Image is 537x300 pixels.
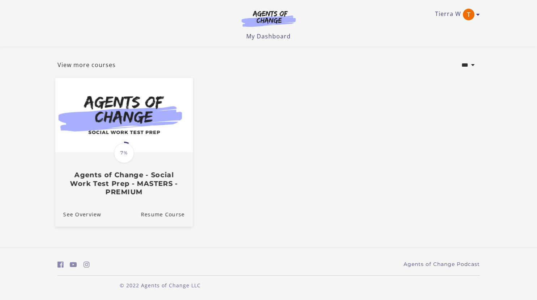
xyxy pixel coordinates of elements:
[234,10,303,27] img: Agents of Change Logo
[246,32,291,40] a: My Dashboard
[57,61,116,69] a: View more courses
[57,261,64,268] i: https://www.facebook.com/groups/aswbtestprep (Open in a new window)
[84,259,90,270] a: https://www.instagram.com/agentsofchangeprep/ (Open in a new window)
[114,143,134,163] span: 7%
[70,259,77,270] a: https://www.youtube.com/c/AgentsofChangeTestPrepbyMeaganMitchell (Open in a new window)
[55,202,101,226] a: Agents of Change - Social Work Test Prep - MASTERS - PREMIUM: See Overview
[84,261,90,268] i: https://www.instagram.com/agentsofchangeprep/ (Open in a new window)
[57,282,263,289] p: © 2022 Agents of Change LLC
[404,261,480,268] a: Agents of Change Podcast
[141,202,193,226] a: Agents of Change - Social Work Test Prep - MASTERS - PREMIUM: Resume Course
[70,261,77,268] i: https://www.youtube.com/c/AgentsofChangeTestPrepbyMeaganMitchell (Open in a new window)
[57,259,64,270] a: https://www.facebook.com/groups/aswbtestprep (Open in a new window)
[435,9,476,20] a: Toggle menu
[63,171,184,196] h3: Agents of Change - Social Work Test Prep - MASTERS - PREMIUM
